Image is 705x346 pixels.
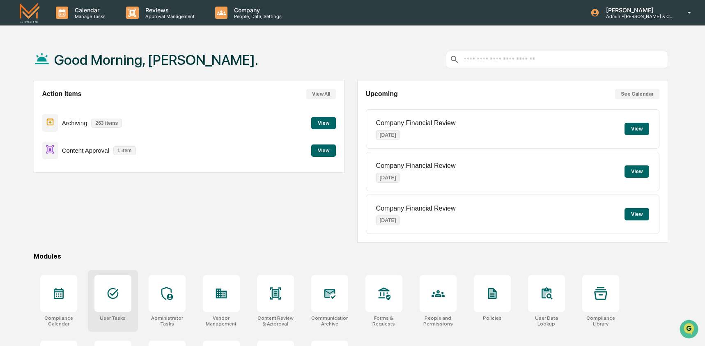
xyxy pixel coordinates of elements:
[365,315,402,327] div: Forms & Requests
[203,315,240,327] div: Vendor Management
[28,63,135,71] div: Start new chat
[149,315,186,327] div: Administrator Tasks
[599,14,676,19] p: Admin • [PERSON_NAME] & Co. - BD
[376,162,456,170] p: Company Financial Review
[58,139,99,145] a: Powered byPylon
[376,130,400,140] p: [DATE]
[615,89,659,99] button: See Calendar
[139,7,199,14] p: Reviews
[40,315,77,327] div: Compliance Calendar
[227,7,286,14] p: Company
[311,117,336,129] button: View
[311,144,336,157] button: View
[311,119,336,126] a: View
[100,315,126,321] div: User Tasks
[420,315,457,327] div: People and Permissions
[625,165,649,178] button: View
[257,315,294,327] div: Content Review & Approval
[140,65,149,75] button: Start new chat
[139,14,199,19] p: Approval Management
[528,315,565,327] div: User Data Lookup
[16,119,52,127] span: Data Lookup
[68,14,110,19] p: Manage Tasks
[113,146,136,155] p: 1 item
[311,146,336,154] a: View
[227,14,286,19] p: People, Data, Settings
[91,119,122,128] p: 263 items
[306,89,336,99] button: View All
[60,104,66,111] div: 🗄️
[62,147,109,154] p: Content Approval
[68,7,110,14] p: Calendar
[28,71,104,78] div: We're available if you need us!
[20,3,39,22] img: logo
[68,103,102,112] span: Attestations
[56,100,105,115] a: 🗄️Attestations
[16,103,53,112] span: Preclearance
[366,90,398,98] h2: Upcoming
[625,123,649,135] button: View
[376,173,400,183] p: [DATE]
[82,139,99,145] span: Pylon
[8,63,23,78] img: 1746055101610-c473b297-6a78-478c-a979-82029cc54cd1
[582,315,619,327] div: Compliance Library
[679,319,701,341] iframe: Open customer support
[34,252,668,260] div: Modules
[54,52,258,68] h1: Good Morning, [PERSON_NAME].
[311,315,348,327] div: Communications Archive
[376,215,400,225] p: [DATE]
[376,205,456,212] p: Company Financial Review
[483,315,502,321] div: Policies
[599,7,676,14] p: [PERSON_NAME]
[8,104,15,111] div: 🖐️
[8,17,149,30] p: How can we help?
[62,119,87,126] p: Archiving
[5,100,56,115] a: 🖐️Preclearance
[8,120,15,126] div: 🔎
[42,90,82,98] h2: Action Items
[376,119,456,127] p: Company Financial Review
[5,116,55,131] a: 🔎Data Lookup
[625,208,649,220] button: View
